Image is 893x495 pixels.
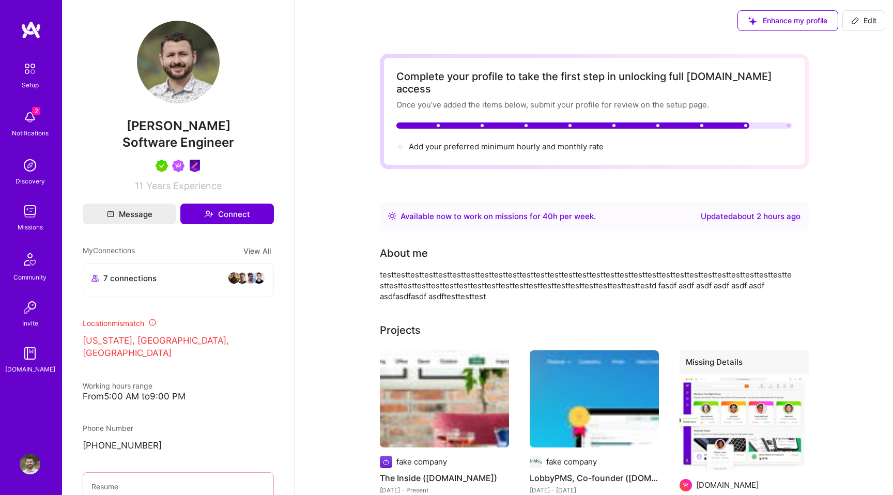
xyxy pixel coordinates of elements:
img: avatar [244,272,257,284]
div: Setup [22,80,39,90]
span: Years Experience [146,180,222,191]
img: User Avatar [137,21,220,103]
img: setup [19,58,41,80]
h4: LobbyPMS, Co-founder ([DOMAIN_NAME]) [530,471,659,485]
span: [PERSON_NAME] [83,118,274,134]
img: Been on Mission [172,160,184,172]
div: Notifications [12,128,49,138]
i: icon Mail [107,210,114,218]
span: Resume [91,482,118,491]
p: [US_STATE], [GEOGRAPHIC_DATA], [GEOGRAPHIC_DATA] [83,335,274,360]
span: Enhance my profile [748,16,827,26]
span: Phone Number [83,424,133,432]
img: avatar [228,272,240,284]
img: The Inside (theinside.com) [380,350,509,447]
span: Edit [851,16,876,26]
img: Invite [20,297,40,318]
div: Projects [380,322,421,338]
span: 40 [543,211,553,221]
div: About me [380,245,428,261]
img: Company logo [380,456,392,468]
div: fake company [396,456,447,467]
div: Once you’ve added the items below, submit your profile for review on the setup page. [396,99,792,110]
img: teamwork [20,201,40,222]
button: 7 connectionsavataravataravataravatar [83,263,274,297]
img: LobbyPMS, Co-founder (lobbypms.com) [530,350,659,447]
img: Availability [388,212,396,220]
img: logo [21,21,41,39]
img: A.Team [680,374,809,471]
i: icon Collaborator [91,274,99,282]
img: Company logo [530,456,542,468]
img: bell [20,107,40,128]
div: Discovery [16,176,45,187]
img: avatar [253,272,265,284]
div: Missions [18,222,43,233]
button: Message [83,204,176,224]
span: 2 [32,107,40,115]
img: A.Teamer in Residence [156,160,168,172]
img: Company logo [680,479,692,491]
img: User Avatar [20,454,40,474]
div: Missing Details [680,350,809,378]
div: fake company [546,456,597,467]
div: Invite [22,318,38,329]
div: From 5:00 AM to 9:00 PM [83,391,274,402]
img: avatar [236,272,249,284]
div: testtesttesttesttesttesttesttesttesttesttesttesttesttesttesttesttesttesttesttesttesttesttesttestt... [380,269,793,302]
div: Complete your profile to take the first step in unlocking full [DOMAIN_NAME] access [396,70,792,95]
span: 11 [135,180,143,191]
img: guide book [20,343,40,364]
h4: The Inside ([DOMAIN_NAME]) [380,471,509,485]
span: Software Engineer [122,135,234,150]
span: Add your preferred minimum hourly and monthly rate [409,142,604,151]
div: [DOMAIN_NAME] [5,364,55,375]
span: 7 connections [103,273,157,284]
div: Available now to work on missions for h per week . [401,210,596,223]
i: icon Connect [204,209,213,219]
div: Community [13,272,47,283]
button: Connect [180,204,274,224]
button: Edit [842,10,885,31]
button: Enhance my profile [737,10,838,31]
span: Working hours range [83,381,152,390]
div: Updated about 2 hours ago [701,210,800,223]
button: View All [240,245,274,257]
span: My Connections [83,245,135,257]
img: Community [18,247,42,272]
i: icon SuggestedTeams [748,17,757,25]
img: Product Design Guild [189,160,201,172]
img: discovery [20,155,40,176]
p: [PHONE_NUMBER] [83,440,274,452]
div: [DOMAIN_NAME] [696,479,759,490]
div: Location mismatch [83,318,274,329]
a: User Avatar [17,454,43,474]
